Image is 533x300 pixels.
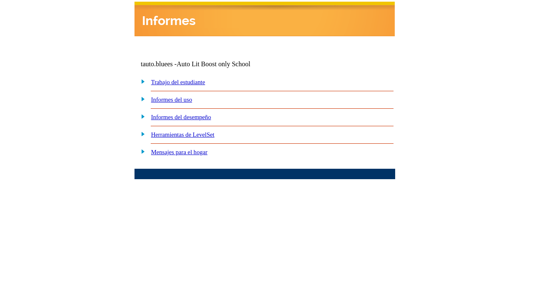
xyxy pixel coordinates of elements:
td: tauto.bluees - [141,60,294,68]
a: Herramientas de LevelSet [151,131,214,138]
a: Informes del desempeño [151,114,211,120]
img: header [134,2,395,36]
img: plus.gif [137,147,145,155]
a: Mensajes para el hogar [151,149,208,155]
img: plus.gif [137,95,145,102]
img: plus.gif [137,77,145,85]
nobr: Auto Lit Boost only School [177,60,250,67]
img: plus.gif [137,130,145,137]
img: plus.gif [137,112,145,120]
a: Informes del uso [151,96,192,103]
a: Trabajo del estudiante [151,79,205,85]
